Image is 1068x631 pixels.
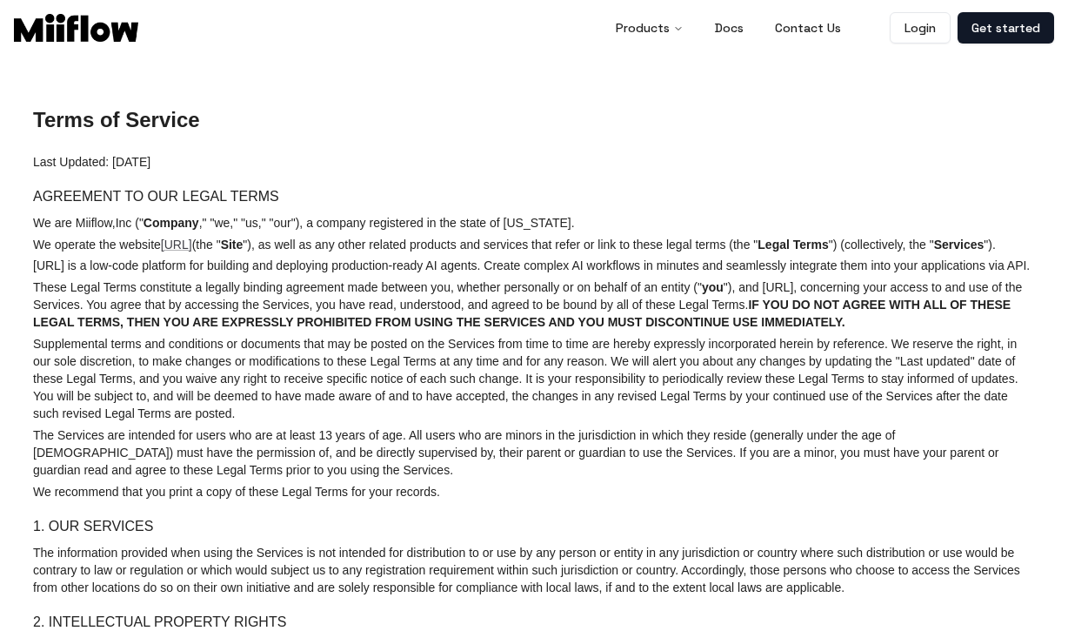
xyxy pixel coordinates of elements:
[761,10,855,45] a: Contact Us
[602,10,698,45] button: Products
[602,10,855,45] nav: Main
[161,238,192,252] a: [URL]
[33,279,1035,331] p: These Legal Terms constitute a legally binding agreement made between you, whether personally or ...
[144,216,199,230] strong: Company
[221,238,244,252] strong: Site
[758,238,828,252] strong: Legal Terms
[958,12,1054,44] a: Get started
[33,236,1035,253] p: We operate the website (the " "), as well as any other related products and services that refer o...
[33,544,1035,596] p: The information provided when using the Services is not intended for distribution to or use by an...
[934,238,985,252] strong: Services
[33,519,153,534] a: 1. OUR SERVICES
[14,14,138,42] img: Logo
[33,335,1035,422] p: Supplemental terms and conditions or documents that may be posted on the Services from time to ti...
[33,214,1035,232] p: We are Miiflow,Inc (" ," "we," "us," "our"), a company registered in the state of [US_STATE].
[33,189,279,204] a: AGREEMENT TO OUR LEGAL TERMS
[33,483,1035,500] p: We recommend that you print a copy of these Legal Terms for your records.
[702,280,724,294] strong: you
[701,10,758,45] a: Docs
[33,614,286,629] a: 2. INTELLECTUAL PROPERTY RIGHTS
[33,257,1035,274] p: [URL] is a low-code platform for building and deploying production-ready AI agents. Create comple...
[890,12,951,44] a: Login
[33,108,1035,132] h1: Terms of Service
[33,426,1035,479] p: The Services are intended for users who are at least 13 years of age. All users who are minors in...
[33,153,1035,171] p: Last Updated: [DATE]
